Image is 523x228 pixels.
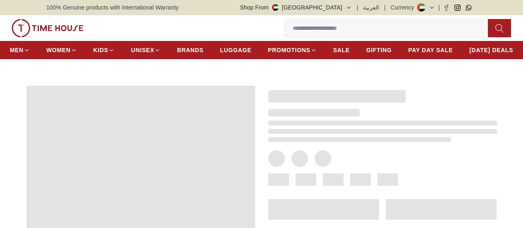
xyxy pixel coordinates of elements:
[333,46,350,54] span: SALE
[268,46,310,54] span: PROMOTIONS
[240,3,352,12] button: Shop From[GEOGRAPHIC_DATA]
[93,46,108,54] span: KIDS
[357,3,358,12] span: |
[12,19,84,37] img: ...
[438,3,440,12] span: |
[46,46,71,54] span: WOMEN
[46,43,77,58] a: WOMEN
[384,3,386,12] span: |
[220,43,251,58] a: LUGGAGE
[333,43,350,58] a: SALE
[366,46,392,54] span: GIFTING
[469,46,513,54] span: [DATE] DEALS
[93,43,115,58] a: KIDS
[454,5,461,11] a: Instagram
[366,43,392,58] a: GIFTING
[131,46,154,54] span: UNISEX
[177,43,203,58] a: BRANDS
[220,46,251,54] span: LUGGAGE
[466,5,472,11] a: Whatsapp
[408,43,453,58] a: PAY DAY SALE
[46,3,179,12] span: 100% Genuine products with International Warranty
[469,43,513,58] a: [DATE] DEALS
[363,3,379,12] button: العربية
[272,4,279,11] img: United Arab Emirates
[268,43,317,58] a: PROMOTIONS
[10,46,24,54] span: MEN
[10,43,30,58] a: MEN
[408,46,453,54] span: PAY DAY SALE
[443,5,449,11] a: Facebook
[131,43,160,58] a: UNISEX
[177,46,203,54] span: BRANDS
[391,3,418,12] div: Currency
